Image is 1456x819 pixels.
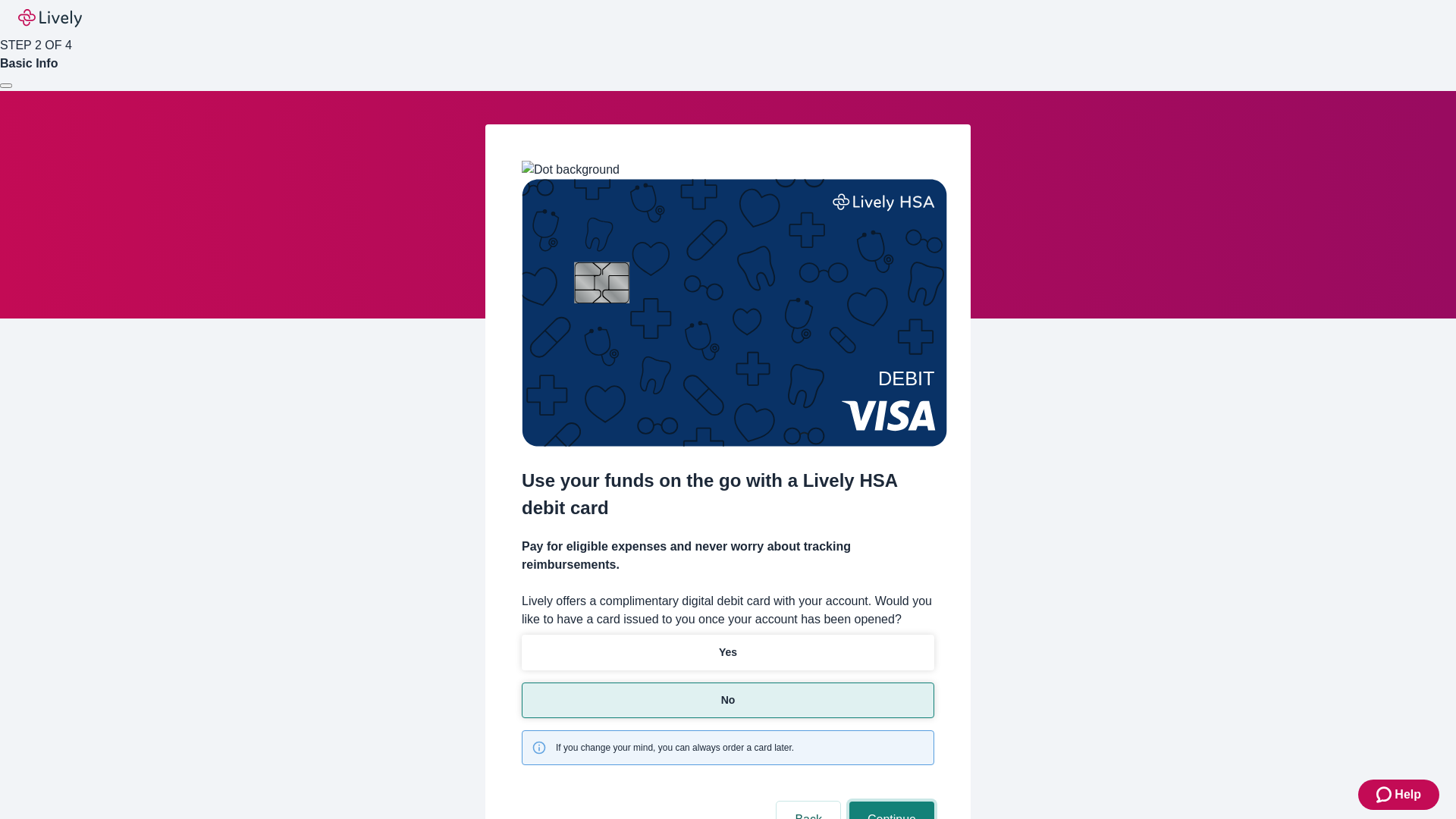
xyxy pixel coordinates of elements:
p: No [721,692,736,708]
p: Yes [719,645,737,661]
span: If you change your mind, you can always order a card later. [556,741,794,755]
span: Help [1395,786,1421,804]
button: Zendesk support iconHelp [1358,780,1439,810]
button: Yes [522,635,934,670]
img: Lively [18,9,82,27]
h4: Pay for eligible expenses and never worry about tracking reimbursements. [522,538,934,574]
label: Lively offers a complimentary digital debit card with your account. Would you like to have a card... [522,592,934,629]
h2: Use your funds on the go with a Lively HSA debit card [522,467,934,522]
img: Debit card [522,179,947,447]
svg: Zendesk support icon [1376,786,1395,804]
img: Dot background [522,161,620,179]
button: No [522,682,934,718]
